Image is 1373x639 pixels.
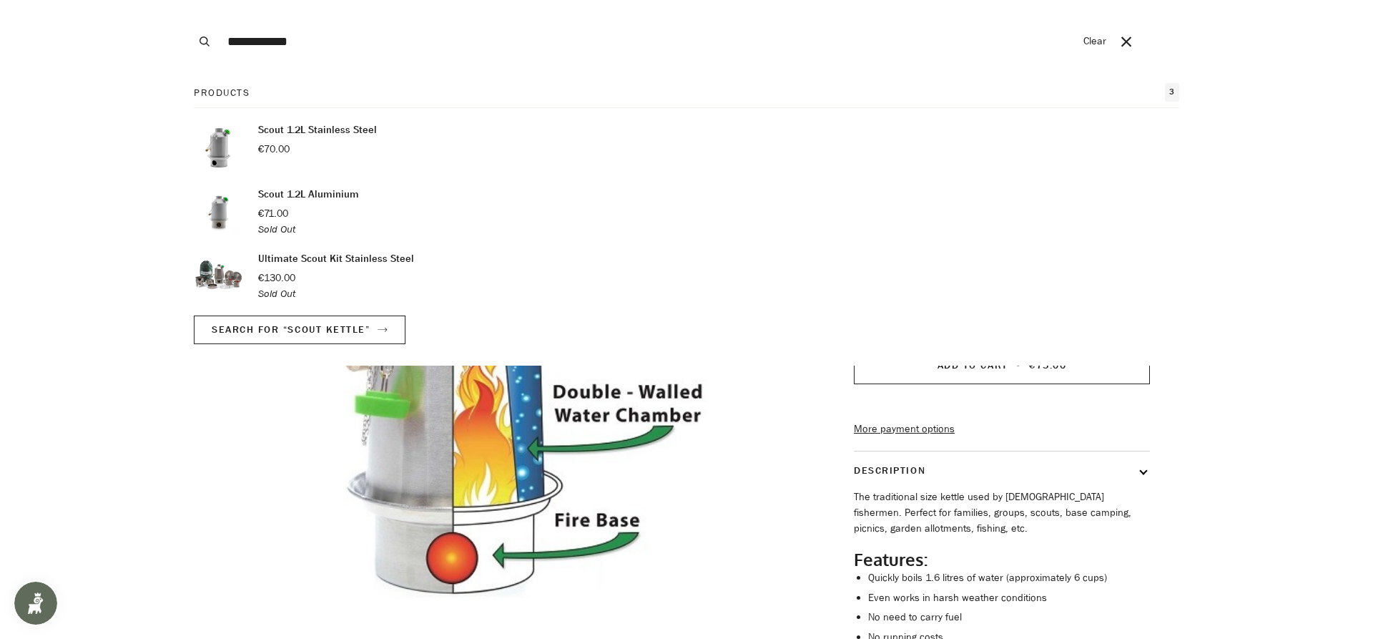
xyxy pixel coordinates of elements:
[1165,83,1179,102] span: 3
[194,122,244,172] img: Scout 1.2L Stainless Steel
[258,223,295,236] em: Sold Out
[194,251,244,301] img: Ultimate Scout Kit Stainless Steel
[258,122,377,138] p: Scout 1.2L Stainless Steel
[194,251,1179,301] a: Ultimate Scout Kit Stainless Steel €130.00 Sold Out
[194,85,250,100] p: Products
[194,122,1179,172] a: Scout 1.2L Stainless Steel €70.00
[258,187,359,203] p: Scout 1.2L Aluminium
[14,582,57,625] iframe: Button to open loyalty program pop-up
[258,142,290,156] span: €70.00
[194,187,1179,237] a: Scout 1.2L Aluminium €71.00 Sold Out
[258,251,414,267] p: Ultimate Scout Kit Stainless Steel
[212,323,370,336] span: Search for “scout kettle”
[194,187,244,237] img: Scout 1.2L Aluminium
[194,122,1179,301] ul: Products
[258,287,295,301] em: Sold Out
[258,207,288,220] span: €71.00
[194,83,1179,366] div: Search for “scout kettle”
[258,271,295,285] span: €130.00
